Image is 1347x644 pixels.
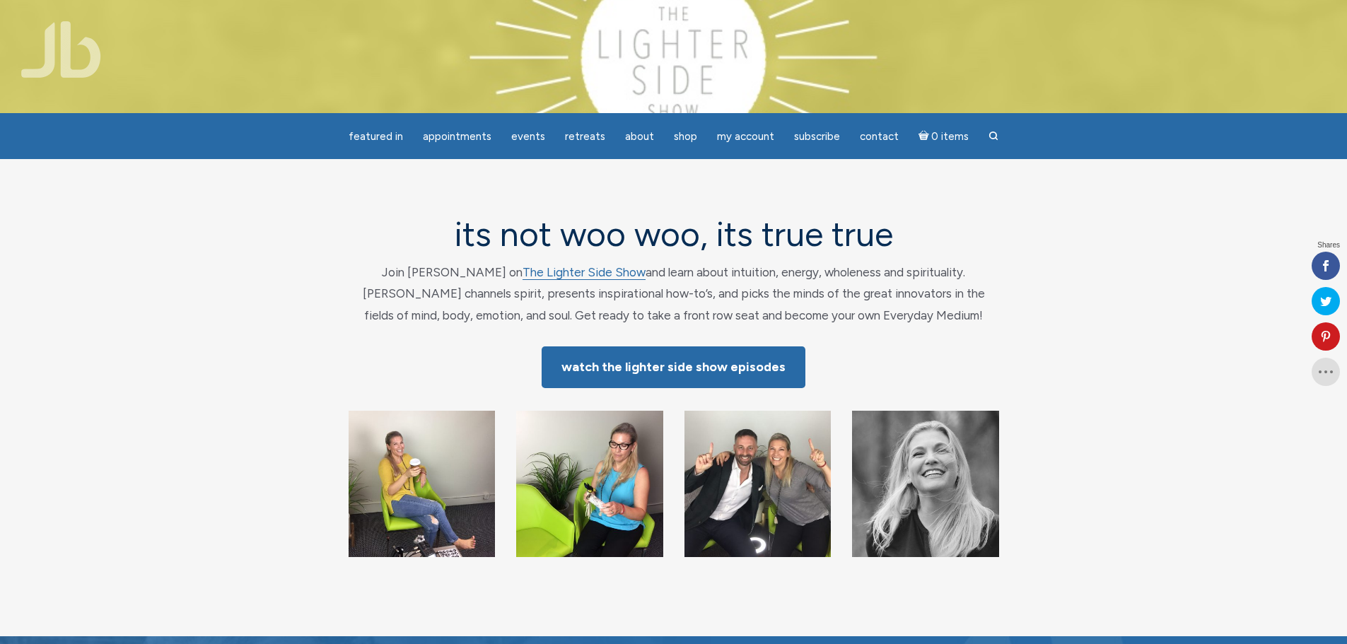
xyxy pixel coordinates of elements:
a: featured in [340,123,412,151]
img: Jamie Butler [684,411,832,558]
span: 0 items [931,131,969,142]
a: About [617,123,663,151]
span: Appointments [423,130,491,143]
i: Cart [919,130,932,143]
a: Shop [665,123,706,151]
a: Events [503,123,554,151]
span: featured in [349,130,403,143]
a: Appointments [414,123,500,151]
span: Shop [674,130,697,143]
img: Jamie Butler. The Everyday Medium [21,21,101,78]
span: My Account [717,130,774,143]
span: Contact [860,130,899,143]
a: Watch The Lighter Side Show Episodes [542,346,805,388]
span: Shares [1317,242,1340,249]
img: Jamie Butler [349,411,496,558]
span: Subscribe [794,130,840,143]
span: Retreats [565,130,605,143]
a: Retreats [556,123,614,151]
a: Subscribe [786,123,849,151]
a: Contact [851,123,907,151]
span: Events [511,130,545,143]
a: Cart0 items [910,122,978,151]
a: The Lighter Side Show [523,265,646,280]
img: Jamie Butler [516,411,663,558]
h2: its not woo woo, its true true [349,216,999,253]
p: Join [PERSON_NAME] on and learn about intuition, energy, wholeness and spirituality. [PERSON_NAME... [349,262,999,327]
a: My Account [709,123,783,151]
span: About [625,130,654,143]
